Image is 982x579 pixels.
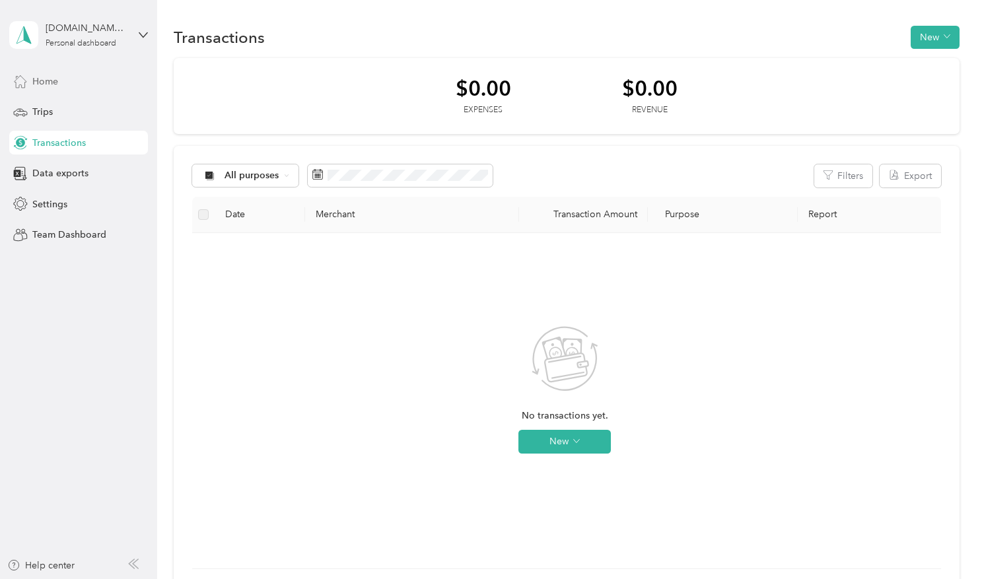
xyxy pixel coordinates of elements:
[622,77,678,100] div: $0.00
[908,505,982,579] iframe: Everlance-gr Chat Button Frame
[215,197,304,233] th: Date
[32,228,106,242] span: Team Dashboard
[880,164,941,187] button: Export
[46,21,128,35] div: [DOMAIN_NAME][EMAIL_ADDRESS][DOMAIN_NAME]
[32,75,58,88] span: Home
[518,430,611,454] button: New
[174,30,265,44] h1: Transactions
[32,136,86,150] span: Transactions
[7,559,75,572] button: Help center
[798,197,940,233] th: Report
[911,26,960,49] button: New
[522,409,608,423] span: No transactions yet.
[225,171,279,180] span: All purposes
[32,197,67,211] span: Settings
[658,209,700,220] span: Purpose
[456,77,511,100] div: $0.00
[32,166,88,180] span: Data exports
[622,104,678,116] div: Revenue
[46,40,116,48] div: Personal dashboard
[456,104,511,116] div: Expenses
[814,164,872,187] button: Filters
[32,105,53,119] span: Trips
[519,197,648,233] th: Transaction Amount
[305,197,520,233] th: Merchant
